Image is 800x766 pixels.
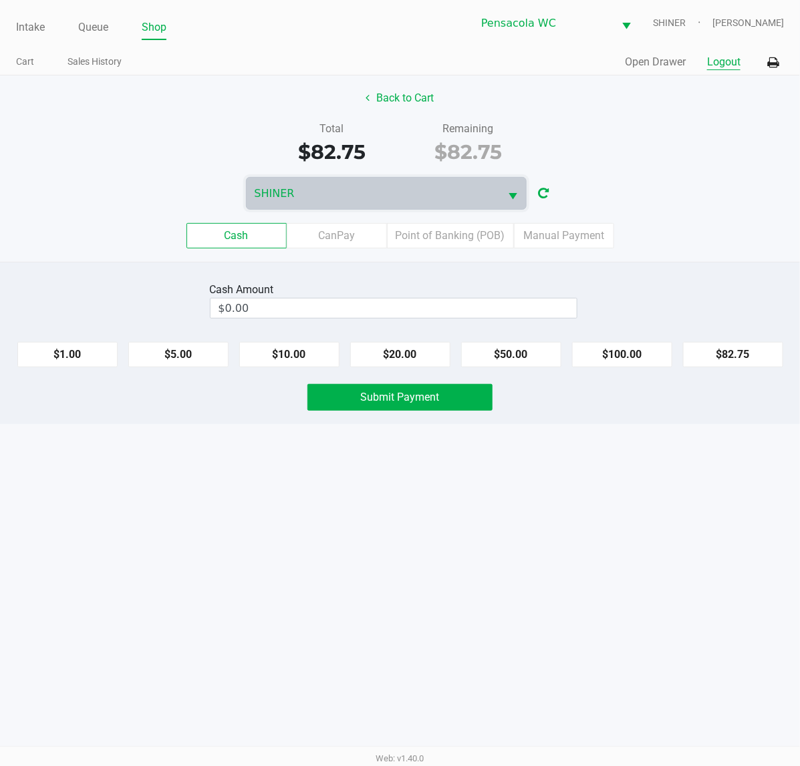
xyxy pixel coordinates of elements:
a: Intake [16,18,45,37]
button: $82.75 [683,342,783,367]
button: Open Drawer [625,54,686,70]
button: Logout [707,54,741,70]
div: Cash Amount [210,282,279,298]
span: [PERSON_NAME] [712,16,784,30]
label: Cash [186,223,287,248]
div: Total [273,121,390,137]
span: SHINER [653,16,712,30]
button: $50.00 [461,342,561,367]
div: $82.75 [410,137,527,167]
a: Cart [16,53,34,70]
button: $5.00 [128,342,229,367]
a: Queue [78,18,108,37]
span: SHINER [255,186,493,202]
span: Web: v1.40.0 [376,753,424,763]
button: $10.00 [239,342,340,367]
button: $100.00 [572,342,672,367]
button: Select [501,178,526,209]
div: Remaining [410,121,527,137]
div: $82.75 [273,137,390,167]
button: $1.00 [17,342,118,367]
a: Sales History [68,53,122,70]
label: CanPay [287,223,387,248]
span: Submit Payment [361,391,440,403]
button: Back to Cart [358,85,443,111]
button: Select [614,7,639,39]
label: Manual Payment [514,223,614,248]
button: $20.00 [350,342,450,367]
a: Shop [142,18,166,37]
button: Submit Payment [307,384,493,411]
label: Point of Banking (POB) [387,223,514,248]
span: Pensacola WC [481,15,606,31]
